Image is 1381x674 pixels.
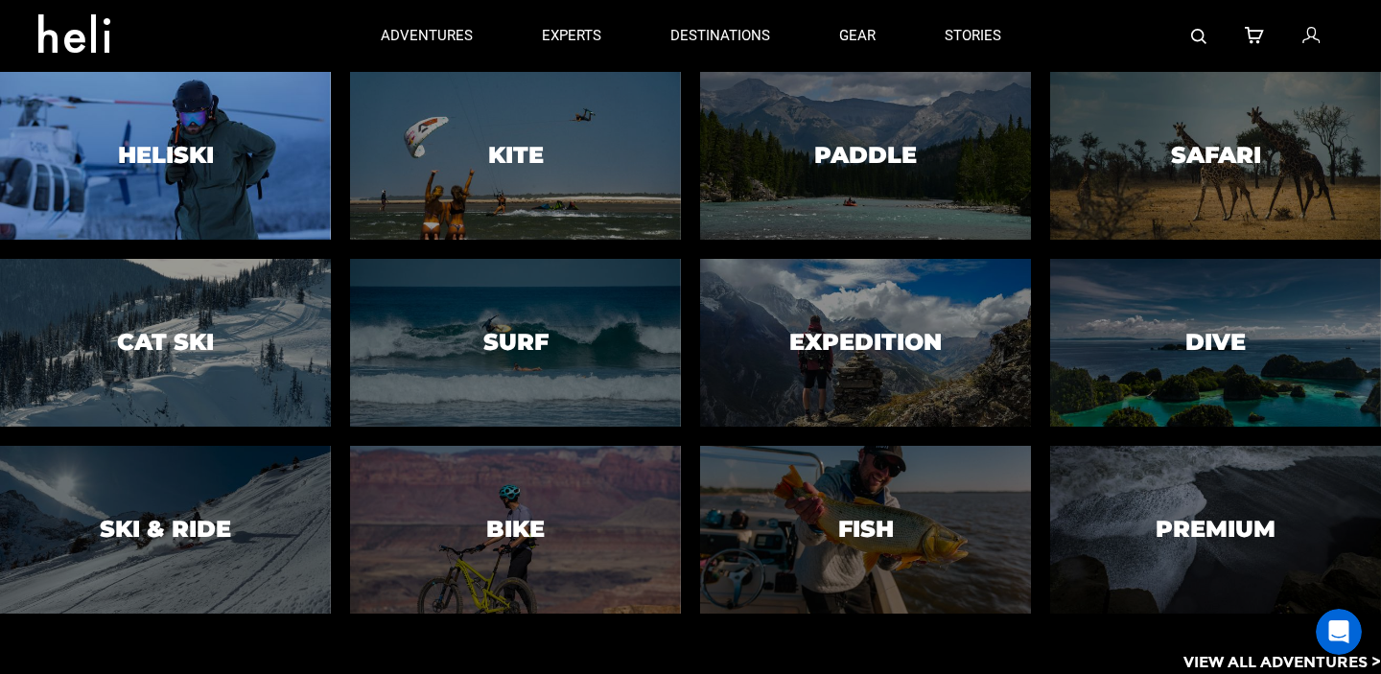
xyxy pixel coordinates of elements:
b: There are absolutely no mark-ups when you book with [PERSON_NAME]. [31,179,287,232]
button: Dive [299,408,359,447]
h3: Safari [1171,143,1261,168]
img: Profile image for Carl [55,11,85,41]
h3: Premium [1156,517,1276,542]
h3: Expedition [789,330,942,355]
h3: Ski & Ride [100,517,231,542]
h3: Bike [486,517,545,542]
a: PremiumPremium image [1050,446,1381,614]
p: adventures [381,26,473,46]
iframe: Intercom live chat [1316,609,1362,655]
p: The team can also help [93,24,239,43]
div: [PERSON_NAME] • 5m ago [31,306,185,317]
button: Something Else [225,504,359,543]
button: Safari [111,456,179,495]
button: Custom Trip [250,456,359,495]
p: destinations [670,26,770,46]
div: Close [337,8,371,42]
h3: Kite [488,143,544,168]
button: Surf [236,408,292,447]
p: experts [542,26,601,46]
div: Carl says… [15,110,368,344]
h3: Dive [1185,330,1246,355]
h3: Paddle [814,143,917,168]
p: View All Adventures > [1183,652,1381,674]
h3: Surf [483,330,549,355]
h3: Fish [838,517,894,542]
div: Welcome to Heli! 👋 We are a marketplace for adventures all over the world. What type of adventure... [31,122,299,291]
button: Fish [172,408,226,447]
button: Home [300,8,337,44]
img: search-bar-icon.svg [1191,29,1206,44]
h3: Cat Ski [117,330,214,355]
button: Ski [48,408,97,447]
button: Kite [106,408,161,447]
button: Bike [188,456,246,495]
button: go back [12,8,49,44]
h1: [PERSON_NAME] [93,10,218,24]
h3: Heliski [118,143,214,168]
div: Welcome to Heli! 👋We are a marketplace for adventures all over the world.There are absolutely no ... [15,110,315,302]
